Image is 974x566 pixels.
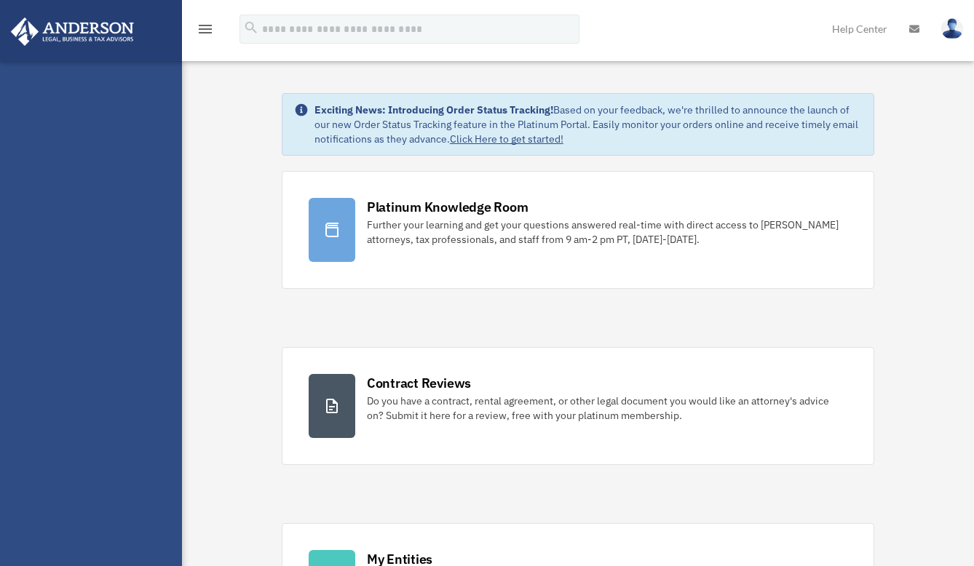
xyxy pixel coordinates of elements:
div: Contract Reviews [367,374,471,392]
div: Further your learning and get your questions answered real-time with direct access to [PERSON_NAM... [367,218,847,247]
i: search [243,20,259,36]
img: Anderson Advisors Platinum Portal [7,17,138,46]
i: menu [197,20,214,38]
a: Contract Reviews Do you have a contract, rental agreement, or other legal document you would like... [282,347,874,465]
strong: Exciting News: Introducing Order Status Tracking! [314,103,553,116]
a: Platinum Knowledge Room Further your learning and get your questions answered real-time with dire... [282,171,874,289]
a: Click Here to get started! [450,132,563,146]
div: Platinum Knowledge Room [367,198,528,216]
div: Do you have a contract, rental agreement, or other legal document you would like an attorney's ad... [367,394,847,423]
div: Based on your feedback, we're thrilled to announce the launch of our new Order Status Tracking fe... [314,103,862,146]
img: User Pic [941,18,963,39]
a: menu [197,25,214,38]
